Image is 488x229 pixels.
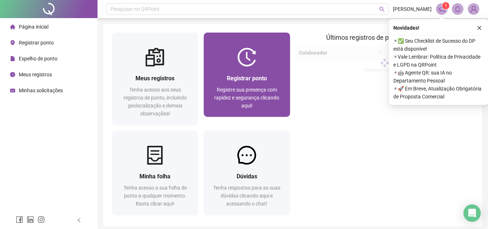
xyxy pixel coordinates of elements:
a: Minha folhaTenha acesso a sua folha de ponto a qualquer momento. Basta clicar aqui! [112,131,198,215]
span: ⚬ 🤖 Agente QR: sua IA no Departamento Pessoal [393,69,484,85]
span: facebook [16,216,23,223]
span: Registrar ponto [19,40,54,46]
span: Registrar ponto [227,75,267,82]
span: Tenha acesso aos seus registros de ponto, incluindo geolocalização e demais observações! [124,87,187,116]
span: Tenha acesso a sua folha de ponto a qualquer momento. Basta clicar aqui! [124,185,187,207]
span: notification [439,6,445,12]
span: Meus registros [135,75,174,82]
span: Espelho de ponto [19,56,57,62]
span: ⚬ 🚀 Em Breve, Atualização Obrigatória de Proposta Comercial [393,85,484,101]
span: Minha folha [139,173,170,180]
span: clock-circle [10,72,15,77]
span: schedule [10,88,15,93]
span: Últimos registros de ponto sincronizados [326,34,443,41]
span: Minhas solicitações [19,88,63,93]
span: ⚬ ✅ Seu Checklist de Sucesso do DP está disponível [393,37,484,53]
span: bell [454,6,461,12]
span: 1 [445,3,447,8]
span: close [477,25,482,30]
sup: 1 [442,2,449,9]
span: Novidades ! [393,24,419,32]
span: search [379,7,385,12]
span: home [10,24,15,29]
div: Open Intercom Messenger [463,204,481,222]
span: linkedin [27,216,34,223]
span: ⚬ Vale Lembrar: Política de Privacidade e LGPD na QRPoint [393,53,484,69]
span: instagram [38,216,45,223]
span: left [77,218,82,223]
a: Meus registrosTenha acesso aos seus registros de ponto, incluindo geolocalização e demais observa... [112,33,198,125]
span: Dúvidas [237,173,257,180]
span: Registre sua presença com rapidez e segurança clicando aqui! [214,87,279,109]
span: environment [10,40,15,45]
a: DúvidasTenha respostas para as suas dúvidas clicando aqui e acessando o chat! [204,131,290,215]
a: Registrar pontoRegistre sua presença com rapidez e segurança clicando aqui! [204,33,290,117]
span: Tenha respostas para as suas dúvidas clicando aqui e acessando o chat! [213,185,280,207]
span: Página inicial [19,24,48,30]
img: 88752 [468,4,479,14]
span: Meus registros [19,72,52,77]
span: file [10,56,15,61]
span: [PERSON_NAME] [393,5,432,13]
